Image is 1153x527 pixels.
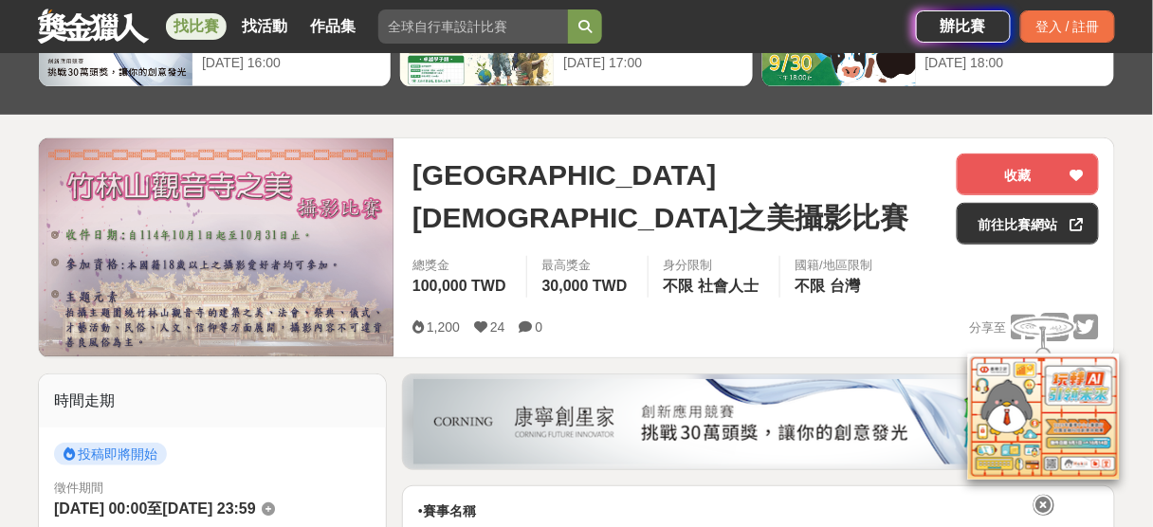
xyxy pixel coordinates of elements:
[412,154,942,239] span: [GEOGRAPHIC_DATA][DEMOGRAPHIC_DATA]之美攝影比賽
[147,500,162,517] span: 至
[542,256,632,275] span: 最高獎金
[664,256,764,275] div: 身分限制
[302,13,363,40] a: 作品集
[490,319,505,335] span: 24
[542,278,628,294] span: 30,000 TWD
[54,500,147,517] span: [DATE] 00:00
[427,319,460,335] span: 1,200
[563,53,742,73] div: [DATE] 17:00
[957,154,1099,195] button: 收藏
[202,53,381,73] div: [DATE] 16:00
[162,500,255,517] span: [DATE] 23:59
[413,379,1104,464] img: be6ed63e-7b41-4cb8-917a-a53bd949b1b4.png
[664,278,694,294] span: 不限
[423,503,476,518] strong: 賽事名稱
[796,278,826,294] span: 不限
[968,354,1120,480] img: d2146d9a-e6f6-4337-9592-8cefde37ba6b.png
[1020,10,1115,43] div: 登入 / 註冊
[831,278,861,294] span: 台灣
[234,13,295,40] a: 找活動
[418,501,1099,521] p: •
[412,278,506,294] span: 100,000 TWD
[916,10,1011,43] a: 辦比賽
[39,374,386,427] div: 時間走期
[54,481,103,495] span: 徵件期間
[796,256,873,275] div: 國籍/地區限制
[957,203,1099,245] a: 前往比賽網站
[699,278,760,294] span: 社會人士
[412,256,511,275] span: 總獎金
[166,13,227,40] a: 找比賽
[39,138,393,356] img: Cover Image
[54,443,167,465] span: 投稿即將開始
[925,53,1105,73] div: [DATE] 18:00
[536,319,543,335] span: 0
[378,9,568,44] input: 全球自行車設計比賽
